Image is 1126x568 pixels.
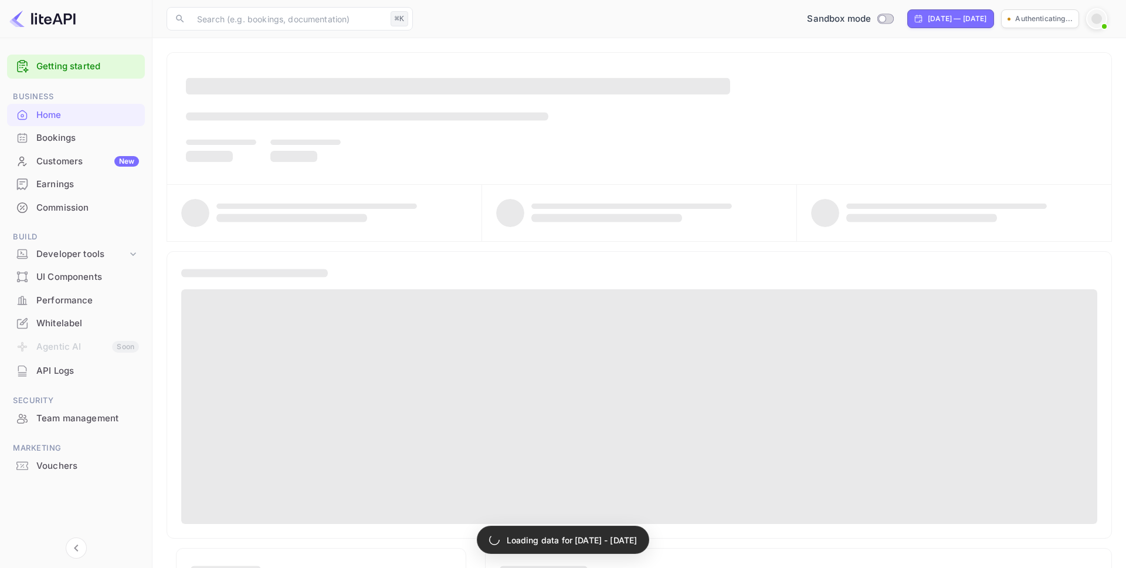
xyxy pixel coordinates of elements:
[7,394,145,407] span: Security
[507,534,637,546] p: Loading data for [DATE] - [DATE]
[7,173,145,196] div: Earnings
[36,271,139,284] div: UI Components
[7,455,145,476] a: Vouchers
[7,55,145,79] div: Getting started
[36,178,139,191] div: Earnings
[7,442,145,455] span: Marketing
[36,248,127,261] div: Developer tools
[7,289,145,311] a: Performance
[7,289,145,312] div: Performance
[1015,13,1073,24] p: Authenticating...
[7,127,145,148] a: Bookings
[7,312,145,334] a: Whitelabel
[9,9,76,28] img: LiteAPI logo
[7,244,145,265] div: Developer tools
[36,155,139,168] div: Customers
[7,266,145,289] div: UI Components
[7,104,145,126] a: Home
[36,201,139,215] div: Commission
[36,317,139,330] div: Whitelabel
[7,173,145,195] a: Earnings
[7,312,145,335] div: Whitelabel
[190,7,386,31] input: Search (e.g. bookings, documentation)
[7,90,145,103] span: Business
[391,11,408,26] div: ⌘K
[7,407,145,430] div: Team management
[7,266,145,288] a: UI Components
[66,537,87,559] button: Collapse navigation
[928,13,986,24] div: [DATE] — [DATE]
[36,412,139,425] div: Team management
[7,150,145,173] div: CustomersNew
[7,197,145,219] div: Commission
[7,360,145,381] a: API Logs
[807,12,871,26] span: Sandbox mode
[114,156,139,167] div: New
[7,127,145,150] div: Bookings
[7,197,145,218] a: Commission
[36,294,139,307] div: Performance
[7,455,145,478] div: Vouchers
[36,131,139,145] div: Bookings
[7,231,145,244] span: Build
[907,9,994,28] div: Click to change the date range period
[36,109,139,122] div: Home
[7,360,145,383] div: API Logs
[7,150,145,172] a: CustomersNew
[36,459,139,473] div: Vouchers
[36,60,139,73] a: Getting started
[802,12,898,26] div: Switch to Production mode
[7,407,145,429] a: Team management
[7,104,145,127] div: Home
[36,364,139,378] div: API Logs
